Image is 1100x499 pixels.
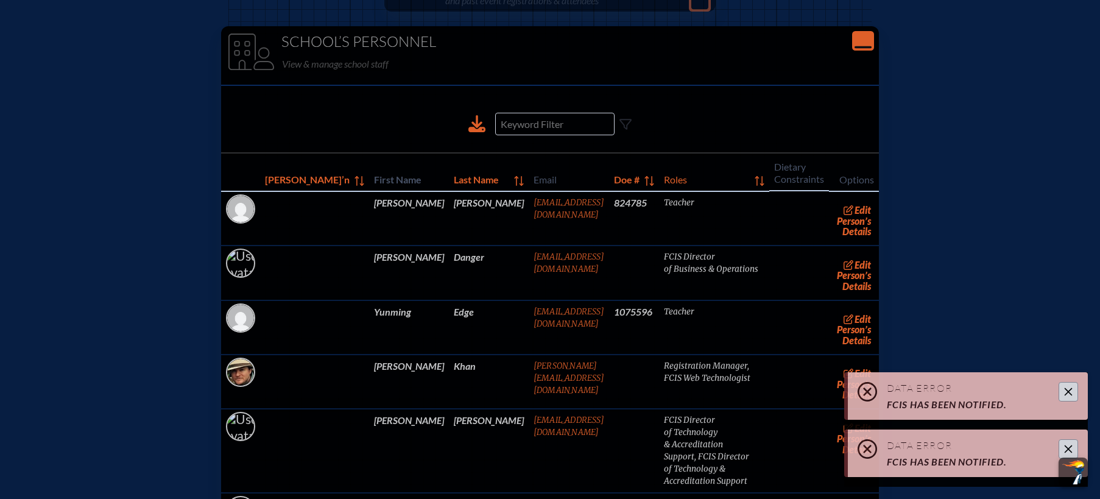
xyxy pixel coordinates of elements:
[887,382,952,394] span: Data Error
[449,355,529,409] td: Khan
[369,409,449,493] td: [PERSON_NAME]
[659,409,769,493] td: FCIS Director of Technology & Accreditation Support, FCIS Director of Technology & Accreditation ...
[369,300,449,355] td: Yunming
[855,367,871,379] span: edit
[855,313,871,325] span: edit
[834,419,875,458] a: editPerson’s Details
[1061,460,1085,484] img: To the top
[534,361,604,395] a: [PERSON_NAME][EMAIL_ADDRESS][DOMAIN_NAME]
[468,115,485,133] div: Download to CSV
[374,171,444,186] span: First Name
[449,191,529,246] td: [PERSON_NAME]
[534,252,604,274] a: [EMAIL_ADDRESS][DOMAIN_NAME]
[449,409,529,493] td: [PERSON_NAME]
[887,399,1059,410] div: FCIS has been notified.
[222,248,259,280] img: User Avatar
[855,259,871,271] span: edit
[534,171,604,186] span: Email
[449,246,529,300] td: Danger
[369,246,449,300] td: [PERSON_NAME]
[369,355,449,409] td: [PERSON_NAME]
[834,202,875,240] a: editPerson’s Details
[887,456,1059,467] div: FCIS has been notified.
[774,158,824,185] span: Dietary Constraints
[834,256,875,294] a: editPerson’s Details
[534,306,604,329] a: [EMAIL_ADDRESS][DOMAIN_NAME]
[227,359,254,386] img: Gravatar
[227,196,254,222] img: Gravatar
[454,171,509,186] span: Last Name
[887,439,952,451] span: Data Error
[227,305,254,331] img: Gravatar
[609,300,659,355] td: 1075596
[614,171,640,186] span: Doe #
[1059,439,1078,459] button: Close
[659,191,769,246] td: Teacher
[659,246,769,300] td: FCIS Director of Business & Operations
[664,171,750,186] span: Roles
[834,171,875,186] span: Options
[1059,458,1088,487] button: Scroll Top
[534,197,604,220] a: [EMAIL_ADDRESS][DOMAIN_NAME]
[659,300,769,355] td: Teacher
[659,355,769,409] td: Registration Manager, FCIS Web Technologist
[855,204,871,216] span: edit
[495,113,615,135] input: Keyword Filter
[834,365,875,403] a: editPerson’s Details
[449,300,529,355] td: Edge
[226,34,875,51] h1: School’s Personnel
[1059,382,1078,402] button: Close
[834,311,875,349] a: editPerson’s Details
[609,191,659,246] td: 824785
[222,411,259,444] img: User Avatar
[265,171,350,186] span: [PERSON_NAME]’n
[534,415,604,437] a: [EMAIL_ADDRESS][DOMAIN_NAME]
[282,55,872,73] p: View & manage school staff
[369,191,449,246] td: [PERSON_NAME]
